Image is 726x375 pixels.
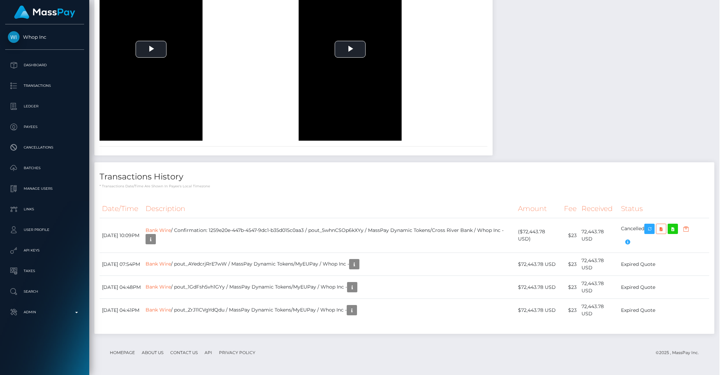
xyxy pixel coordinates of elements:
p: Taxes [8,266,81,276]
p: Search [8,286,81,297]
p: Payees [8,122,81,132]
p: Manage Users [8,184,81,194]
img: Whop Inc [8,31,20,43]
p: Batches [8,163,81,173]
p: Dashboard [8,60,81,70]
p: API Keys [8,245,81,256]
p: Admin [8,307,81,317]
p: Cancellations [8,142,81,153]
span: Whop Inc [5,34,84,40]
p: Ledger [8,101,81,112]
p: User Profile [8,225,81,235]
img: MassPay Logo [14,5,75,19]
p: Transactions [8,81,81,91]
p: Links [8,204,81,214]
